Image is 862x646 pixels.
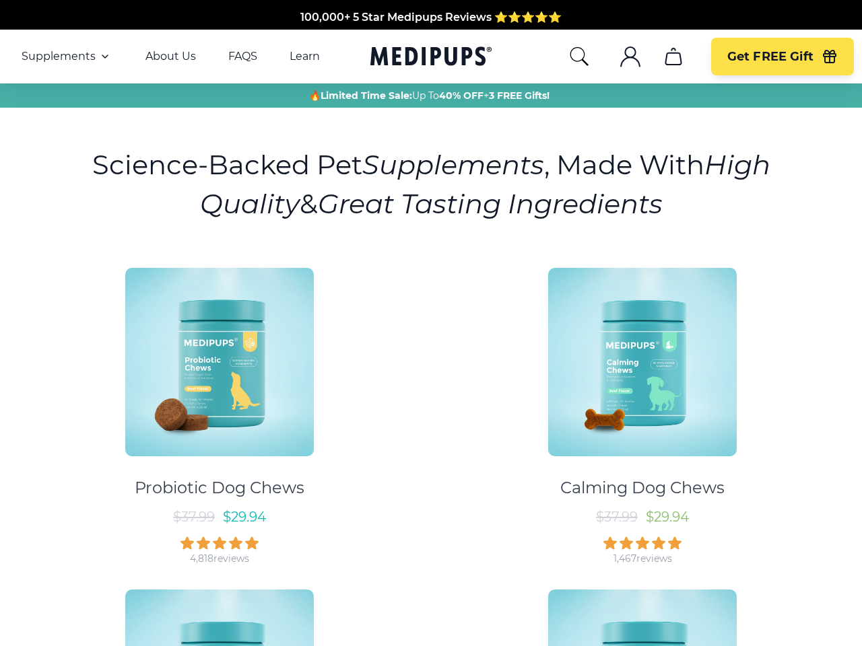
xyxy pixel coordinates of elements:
a: About Us [145,50,196,63]
h1: Science-Backed Pet , Made With & [85,145,777,223]
a: Probiotic Dog Chews - MedipupsProbiotic Dog Chews$37.99$29.944,818reviews [14,256,425,565]
button: account [614,40,646,73]
img: Calming Dog Chews - Medipups [548,268,737,456]
img: Probiotic Dog Chews - Medipups [125,268,314,456]
a: Learn [290,50,320,63]
button: Get FREE Gift [711,38,854,75]
span: Made In The [GEOGRAPHIC_DATA] from domestic & globally sourced ingredients [207,27,655,40]
button: cart [657,40,690,73]
button: Supplements [22,48,113,65]
span: 100,000+ 5 Star Medipups Reviews ⭐️⭐️⭐️⭐️⭐️ [300,11,562,24]
a: Calming Dog Chews - MedipupsCalming Dog Chews$37.99$29.941,467reviews [437,256,848,565]
span: 🔥 Up To + [309,89,550,102]
span: $ 29.94 [223,509,266,525]
div: Calming Dog Chews [560,478,725,498]
span: Supplements [22,50,96,63]
span: $ 29.94 [646,509,689,525]
span: $ 37.99 [173,509,215,525]
div: 1,467 reviews [614,552,672,565]
span: Get FREE Gift [727,49,814,65]
button: search [568,46,590,67]
i: Great Tasting Ingredients [318,187,663,220]
a: FAQS [228,50,257,63]
span: $ 37.99 [596,509,638,525]
i: Supplements [362,148,544,181]
a: Medipups [370,44,492,71]
div: 4,818 reviews [190,552,249,565]
div: Probiotic Dog Chews [135,478,304,498]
